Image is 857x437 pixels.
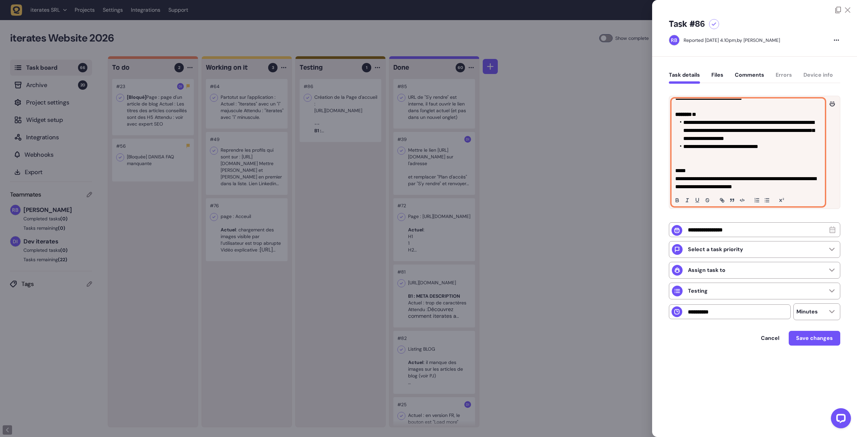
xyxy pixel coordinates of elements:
[754,332,786,345] button: Cancel
[711,72,723,84] button: Files
[669,19,705,29] h5: Task #86
[826,406,854,434] iframe: LiveChat chat widget
[684,37,780,44] div: by [PERSON_NAME]
[684,37,737,43] div: Reported [DATE] 4.10pm,
[669,35,679,45] img: Rodolphe Balay
[761,336,779,341] span: Cancel
[735,72,764,84] button: Comments
[796,336,833,341] span: Save changes
[688,267,725,274] p: Assign task to
[669,72,700,84] button: Task details
[688,288,708,294] p: Testing
[796,308,818,315] p: Minutes
[688,246,743,253] p: Select a task priority
[789,331,840,346] button: Save changes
